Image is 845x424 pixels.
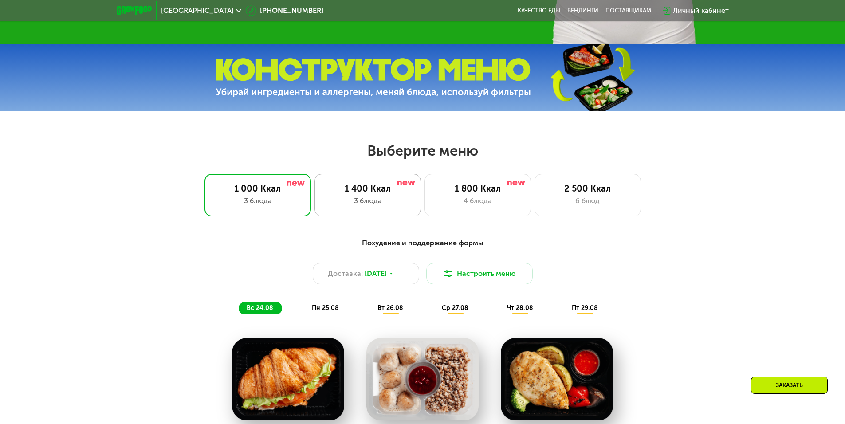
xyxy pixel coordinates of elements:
[434,183,522,194] div: 1 800 Ккал
[442,304,468,312] span: ср 27.08
[544,183,632,194] div: 2 500 Ккал
[324,196,412,206] div: 3 блюда
[28,142,817,160] h2: Выберите меню
[160,238,685,249] div: Похудение и поддержание формы
[247,304,273,312] span: вс 24.08
[434,196,522,206] div: 4 блюда
[214,196,302,206] div: 3 блюда
[246,5,323,16] a: [PHONE_NUMBER]
[161,7,234,14] span: [GEOGRAPHIC_DATA]
[544,196,632,206] div: 6 блюд
[365,268,387,279] span: [DATE]
[324,183,412,194] div: 1 400 Ккал
[328,268,363,279] span: Доставка:
[214,183,302,194] div: 1 000 Ккал
[751,377,828,394] div: Заказать
[567,7,598,14] a: Вендинги
[673,5,729,16] div: Личный кабинет
[518,7,560,14] a: Качество еды
[377,304,403,312] span: вт 26.08
[605,7,651,14] div: поставщикам
[426,263,533,284] button: Настроить меню
[572,304,598,312] span: пт 29.08
[312,304,339,312] span: пн 25.08
[507,304,533,312] span: чт 28.08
